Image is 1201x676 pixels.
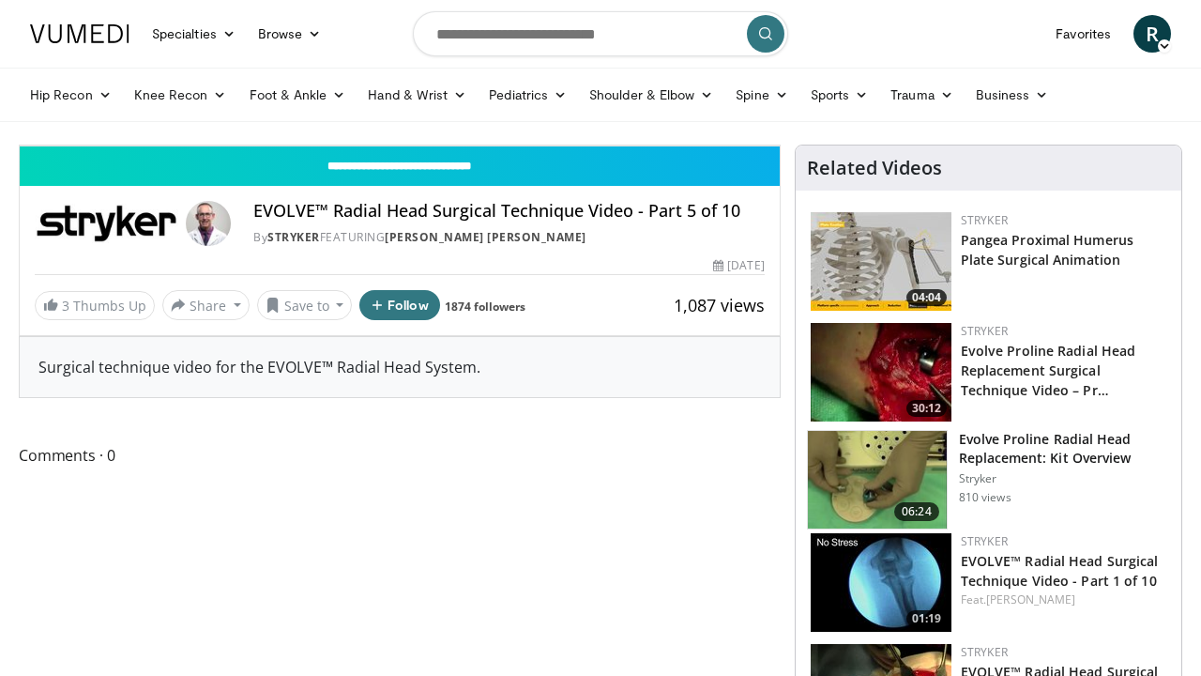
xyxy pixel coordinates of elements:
[1133,15,1171,53] a: R
[906,400,947,417] span: 30:12
[811,212,951,311] a: 04:04
[961,231,1133,269] a: Pangea Proximal Humerus Plate Surgical Animation
[1044,15,1122,53] a: Favorites
[811,323,951,422] a: 30:12
[965,76,1060,114] a: Business
[35,201,178,246] img: Stryker
[247,15,333,53] a: Browse
[359,290,440,320] button: Follow
[674,294,765,316] span: 1,087 views
[986,591,1075,607] a: [PERSON_NAME]
[713,257,764,274] div: [DATE]
[961,591,1166,608] div: Feat.
[162,290,250,320] button: Share
[811,533,951,632] a: 01:19
[811,323,951,422] img: 2be6333d-7397-45af-9cf2-bc7eead733e6.150x105_q85_crop-smart_upscale.jpg
[38,356,761,378] div: Surgical technique video for the EVOLVE™ Radial Head System.
[959,471,1170,486] p: Stryker
[807,157,942,179] h4: Related Videos
[257,290,353,320] button: Save to
[35,291,155,320] a: 3 Thumbs Up
[811,212,951,311] img: e62b31b1-b8dd-47e5-87b8-3ff1218e55fe.150x105_q85_crop-smart_upscale.jpg
[906,610,947,627] span: 01:19
[799,76,880,114] a: Sports
[385,229,586,245] a: [PERSON_NAME] [PERSON_NAME]
[20,146,780,146] video-js: Video Player
[478,76,578,114] a: Pediatrics
[961,644,1008,660] a: Stryker
[186,201,231,246] img: Avatar
[62,297,69,315] span: 3
[961,323,1008,339] a: Stryker
[30,24,129,43] img: VuMedi Logo
[961,342,1136,399] a: Evolve Proline Radial Head Replacement Surgical Technique Video – Pr…
[807,430,1170,530] a: 06:24 Evolve Proline Radial Head Replacement: Kit Overview Stryker 810 views
[879,76,965,114] a: Trauma
[253,201,764,222] h4: EVOLVE™ Radial Head Surgical Technique Video - Part 5 of 10
[961,552,1159,590] a: EVOLVE™ Radial Head Surgical Technique Video - Part 1 of 10
[413,11,788,56] input: Search topics, interventions
[961,533,1008,549] a: Stryker
[961,212,1008,228] a: Stryker
[141,15,247,53] a: Specialties
[959,430,1170,468] h3: Evolve Proline Radial Head Replacement: Kit Overview
[906,289,947,306] span: 04:04
[578,76,724,114] a: Shoulder & Elbow
[123,76,238,114] a: Knee Recon
[445,299,525,315] a: 1874 followers
[238,76,357,114] a: Foot & Ankle
[808,431,947,529] img: 64cb395d-a0e2-4f85-9b10-a0afb4ea2778.150x105_q85_crop-smart_upscale.jpg
[19,443,781,468] span: Comments 0
[267,229,320,245] a: Stryker
[894,502,939,521] span: 06:24
[357,76,478,114] a: Hand & Wrist
[19,76,123,114] a: Hip Recon
[253,229,764,246] div: By FEATURING
[724,76,798,114] a: Spine
[959,490,1011,505] p: 810 views
[811,533,951,632] img: 324b8a51-90c8-465a-a736-865e2be6fd47.150x105_q85_crop-smart_upscale.jpg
